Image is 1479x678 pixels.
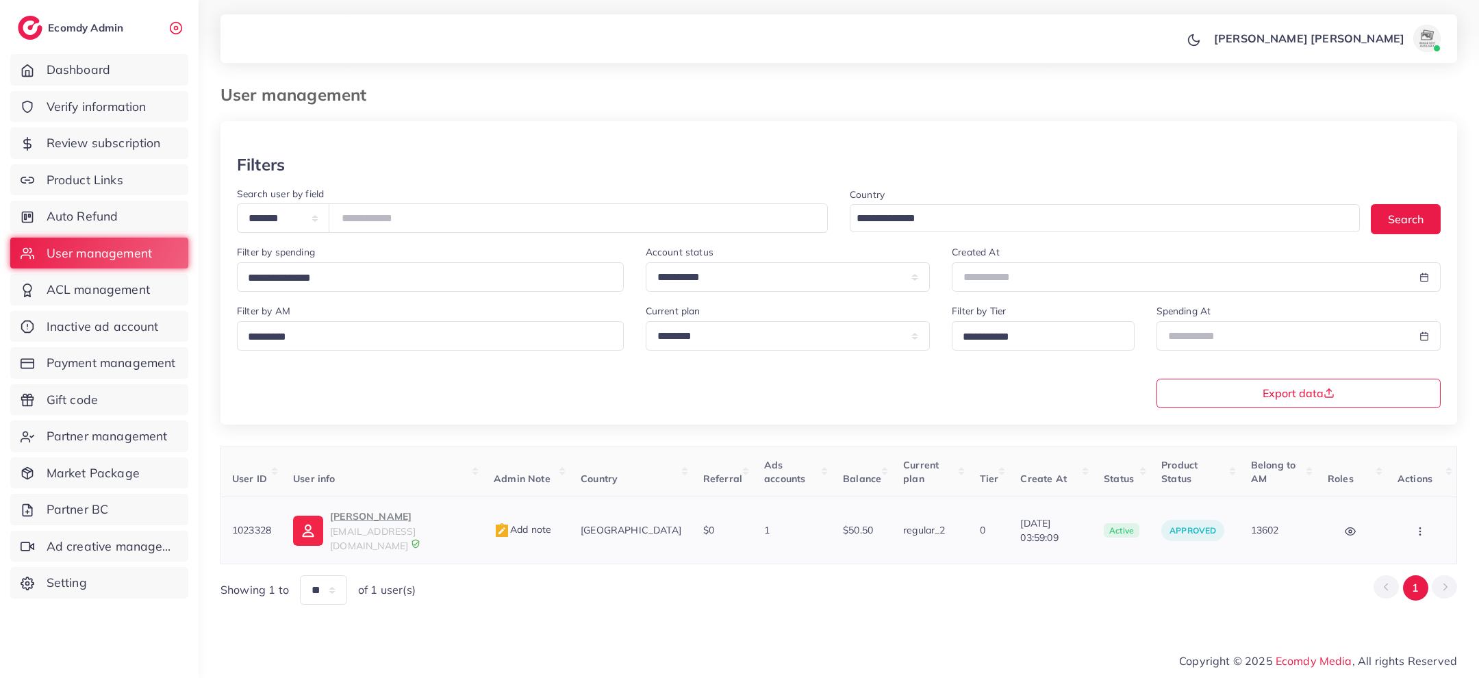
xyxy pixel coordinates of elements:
[10,567,188,599] a: Setting
[47,501,109,518] span: Partner BC
[47,318,159,336] span: Inactive ad account
[1413,25,1441,52] img: avatar
[958,327,1116,348] input: Search for option
[47,61,110,79] span: Dashboard
[852,208,1342,229] input: Search for option
[10,384,188,416] a: Gift code
[18,16,42,40] img: logo
[10,311,188,342] a: Inactive ad account
[47,354,176,372] span: Payment management
[10,164,188,196] a: Product Links
[10,274,188,305] a: ACL management
[10,420,188,452] a: Partner management
[10,494,188,525] a: Partner BC
[47,281,150,299] span: ACL management
[10,531,188,562] a: Ad creative management
[243,268,606,289] input: Search for option
[10,127,188,159] a: Review subscription
[10,54,188,86] a: Dashboard
[47,208,118,225] span: Auto Refund
[1214,30,1404,47] p: [PERSON_NAME] [PERSON_NAME]
[10,238,188,269] a: User management
[48,21,127,34] h2: Ecomdy Admin
[237,262,624,292] div: Search for option
[1403,575,1428,601] button: Go to page 1
[1374,575,1457,601] ul: Pagination
[243,327,606,348] input: Search for option
[850,204,1360,232] div: Search for option
[47,464,140,482] span: Market Package
[237,321,624,351] div: Search for option
[952,321,1134,351] div: Search for option
[47,171,123,189] span: Product Links
[18,16,127,40] a: logoEcomdy Admin
[47,134,161,152] span: Review subscription
[10,457,188,489] a: Market Package
[47,391,98,409] span: Gift code
[47,244,152,262] span: User management
[47,98,147,116] span: Verify information
[47,538,178,555] span: Ad creative management
[10,347,188,379] a: Payment management
[47,574,87,592] span: Setting
[10,91,188,123] a: Verify information
[47,427,168,445] span: Partner management
[10,201,188,232] a: Auto Refund
[1206,25,1446,52] a: [PERSON_NAME] [PERSON_NAME]avatar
